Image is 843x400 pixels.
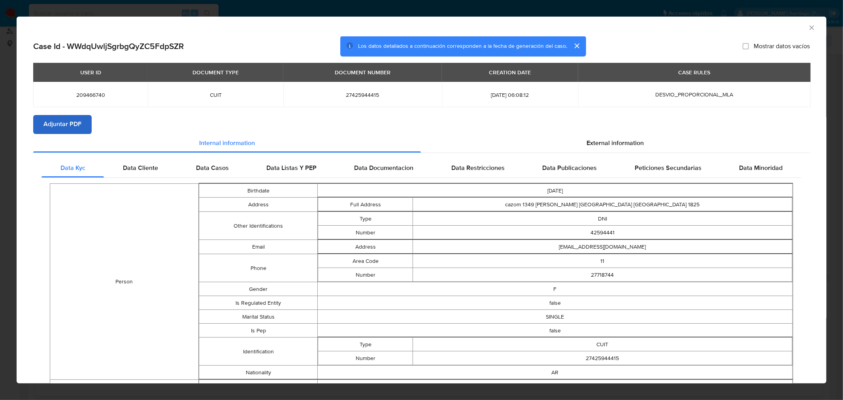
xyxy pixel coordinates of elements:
span: Data Listas Y PEP [266,164,317,173]
span: Adjuntar PDF [43,116,81,133]
td: Email [199,240,318,254]
button: cerrar [567,36,586,55]
td: Is Pep [199,324,318,338]
td: AR [318,366,793,379]
td: Type [318,338,413,351]
td: Number [318,351,413,365]
span: [DATE] 06:08:12 [451,91,569,98]
span: 27425944415 [293,91,432,98]
td: 11 [413,254,792,268]
span: Internal information [199,139,255,148]
td: 42594441 [413,226,792,240]
button: Adjuntar PDF [33,115,92,134]
td: [EMAIL_ADDRESS][DOMAIN_NAME] [413,240,792,254]
span: Data Documentacion [354,164,413,173]
td: SINGLE [318,310,793,324]
span: Data Publicaciones [542,164,597,173]
td: DNI [413,212,792,226]
div: USER ID [75,66,106,79]
td: Address [199,198,318,212]
td: 27425944415 [413,351,792,365]
span: External information [587,139,644,148]
td: CUIT [413,338,792,351]
span: Peticiones Secundarias [635,164,702,173]
span: Data Restricciones [451,164,505,173]
span: 209466740 [43,91,138,98]
div: closure-recommendation-modal [17,17,826,383]
td: Identification [199,338,318,366]
div: CREATION DATE [485,66,536,79]
td: 27718744 [413,268,792,282]
td: Gender [199,282,318,296]
td: Is Regulated Entity [199,296,318,310]
td: Full Address [318,198,413,211]
td: Number [318,226,413,240]
div: CASE RULES [674,66,715,79]
td: Birthdate [199,184,318,198]
span: CUIT [157,91,274,98]
div: Detailed info [33,134,810,153]
td: false [318,324,793,338]
td: Number [318,268,413,282]
td: Other Identifications [199,212,318,240]
button: Cerrar ventana [808,24,815,31]
td: [DATE] [318,184,793,198]
td: false [318,296,793,310]
div: DOCUMENT TYPE [188,66,243,79]
span: Mostrar datos vacíos [754,42,810,50]
td: Phone [199,254,318,282]
td: Person [50,184,199,380]
div: Detailed internal info [41,159,802,178]
td: Nationality [199,366,318,379]
span: Los datos detallados a continuación corresponden a la fecha de generación del caso. [358,42,567,50]
td: F [318,282,793,296]
td: Marital Status [199,310,318,324]
td: Address [318,240,413,254]
input: Mostrar datos vacíos [743,43,749,49]
span: Data Minoridad [739,164,783,173]
div: DOCUMENT NUMBER [330,66,395,79]
span: DESVIO_PROPORCIONAL_MLA [656,91,734,98]
td: CUIT [318,380,793,394]
span: Data Kyc [60,164,85,173]
td: Area Code [318,254,413,268]
span: Data Cliente [123,164,158,173]
span: Data Casos [196,164,229,173]
td: cazom 1349 [PERSON_NAME] [GEOGRAPHIC_DATA] [GEOGRAPHIC_DATA] 1825 [413,198,792,211]
h2: Case Id - WWdqUwljSgrbgQyZC5FdpSZR [33,41,184,51]
td: Type [199,380,318,394]
td: Type [318,212,413,226]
